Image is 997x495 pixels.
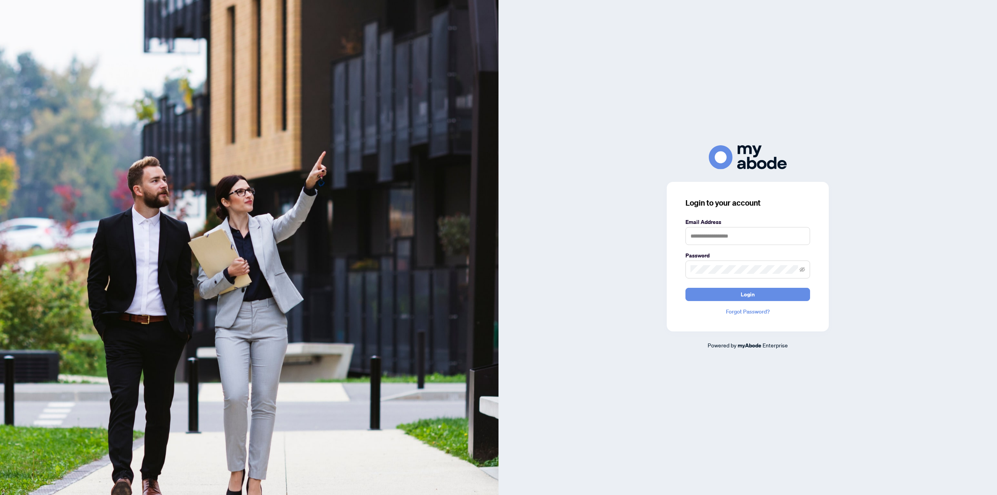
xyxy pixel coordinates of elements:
a: Forgot Password? [685,307,810,316]
h3: Login to your account [685,197,810,208]
label: Password [685,251,810,260]
span: eye-invisible [800,267,805,272]
a: myAbode [738,341,761,350]
label: Email Address [685,218,810,226]
span: Enterprise [763,342,788,349]
button: Login [685,288,810,301]
img: ma-logo [709,145,787,169]
span: Login [741,288,755,301]
span: Powered by [708,342,736,349]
